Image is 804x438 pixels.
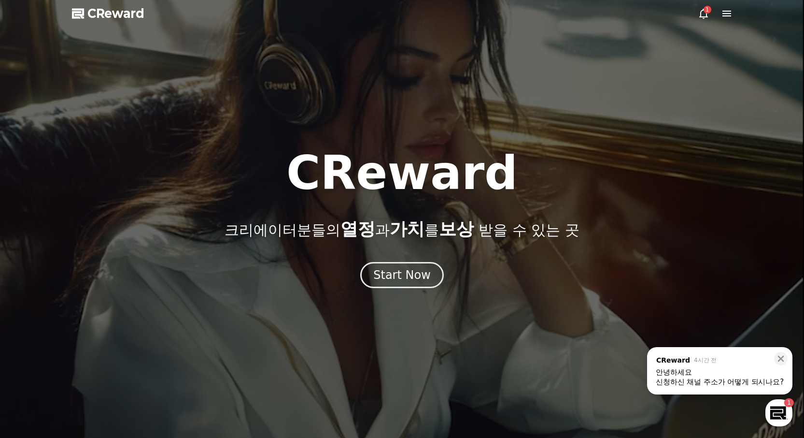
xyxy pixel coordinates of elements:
p: 크리에이터분들의 과 를 받을 수 있는 곳 [225,219,579,239]
button: Start Now [360,262,444,288]
span: 열정 [340,219,375,239]
h1: CReward [286,150,518,196]
div: 1 [704,6,711,14]
div: Start Now [373,267,431,283]
a: 1 [698,8,709,19]
span: CReward [87,6,144,21]
span: 가치 [390,219,424,239]
a: Start Now [360,272,444,281]
span: 보상 [439,219,474,239]
a: CReward [72,6,144,21]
